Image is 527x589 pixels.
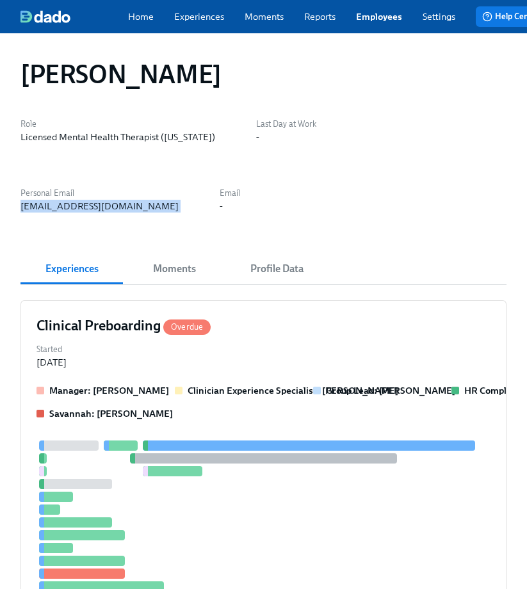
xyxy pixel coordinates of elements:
label: Email [220,187,240,200]
a: Moments [245,10,284,23]
div: Licensed Mental Health Therapist ([US_STATE]) [20,131,215,143]
div: - [220,200,223,213]
h4: Clinical Preboarding [36,316,211,335]
label: Started [36,343,67,356]
span: Profile Data [233,260,320,278]
a: dado [20,10,128,23]
div: - [256,131,259,143]
a: Settings [423,10,455,23]
strong: Savannah: [PERSON_NAME] [49,408,173,419]
div: [EMAIL_ADDRESS][DOMAIN_NAME] [20,200,179,213]
strong: Manager: [PERSON_NAME] [49,385,169,396]
img: dado [20,10,70,23]
h1: [PERSON_NAME] [20,59,222,90]
label: Personal Email [20,187,179,200]
span: Moments [131,260,218,278]
a: Employees [356,10,402,23]
label: Last Day at Work [256,118,316,131]
span: Overdue [163,322,211,332]
a: Reports [304,10,336,23]
label: Role [20,118,215,131]
a: Experiences [174,10,224,23]
span: Experiences [28,260,115,278]
strong: Clinician Experience Specialist: [PERSON_NAME] [188,385,398,396]
div: [DATE] [36,356,67,369]
strong: Group Lead: [PERSON_NAME] [326,385,455,396]
a: Home [128,10,154,23]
